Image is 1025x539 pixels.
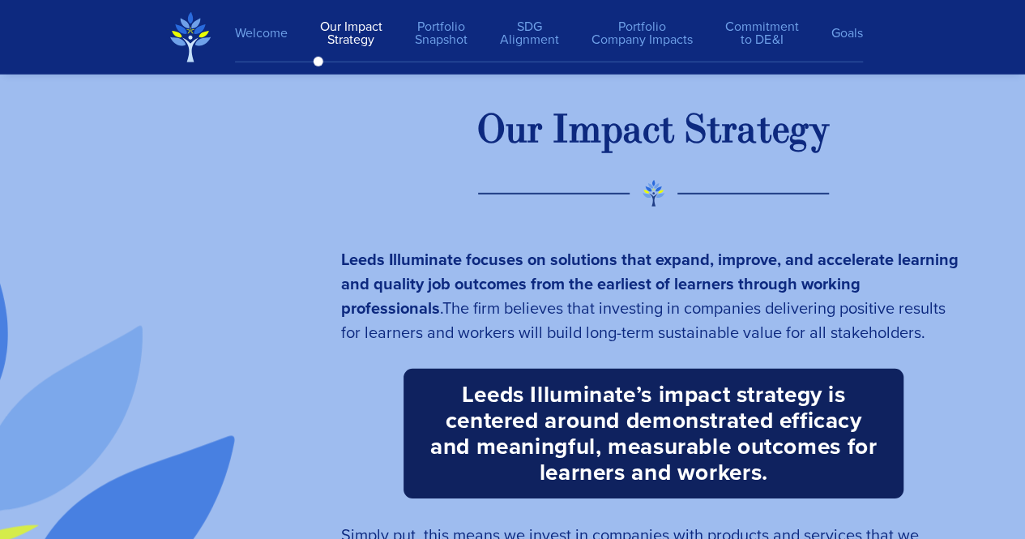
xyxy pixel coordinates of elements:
[685,105,707,156] div: S
[341,296,946,344] span: The firm believes that investing in companies delivering positive results for learners and worker...
[707,105,722,156] div: t
[809,105,830,156] div: y
[235,19,304,48] a: Welcome
[484,12,575,54] a: SDGAlignment
[569,105,601,156] div: m
[623,105,643,156] div: a
[757,105,772,156] div: t
[553,105,569,156] div: I
[341,247,967,344] p: .
[722,105,737,156] div: r
[601,105,623,156] div: p
[341,247,959,320] strong: Leeds Illuminate focuses on solutions that expand, improve, and accelerate learning and quality j...
[527,105,543,156] div: r
[304,12,399,54] a: Our ImpactStrategy
[772,105,789,156] div: e
[709,12,815,54] a: Commitmentto DE&I
[737,105,757,156] div: a
[430,378,877,489] b: Leeds Illuminate’s impact strategy is centered around demonstrated efficacy and meaningful, measu...
[815,19,863,48] a: Goals
[506,105,527,156] div: u
[789,105,809,156] div: g
[477,105,506,156] div: O
[643,105,660,156] div: c
[399,12,484,54] a: PortfolioSnapshot
[660,105,675,156] div: t
[575,12,709,54] a: PortfolioCompany Impacts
